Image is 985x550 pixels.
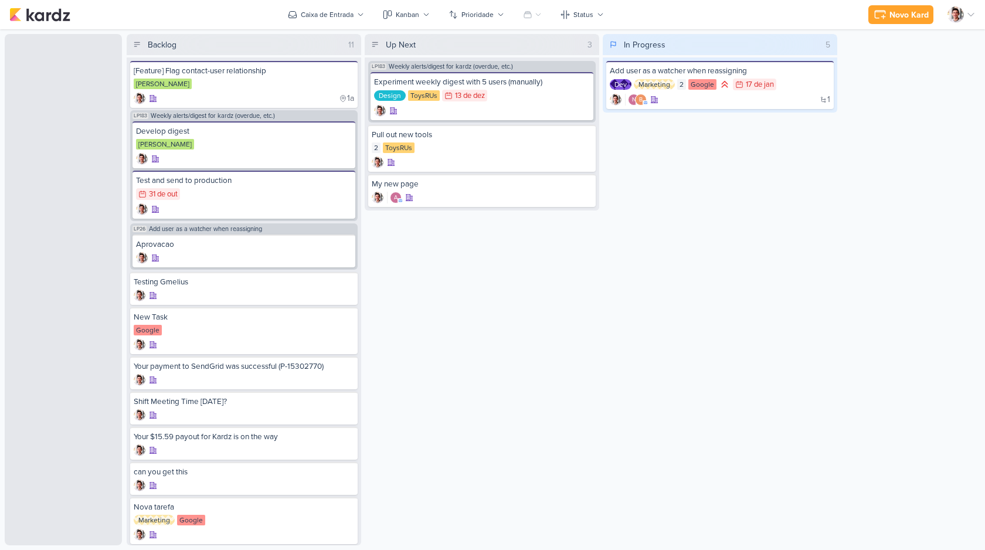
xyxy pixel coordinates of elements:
div: Your $15.59 payout for Kardz is on the way [134,432,354,442]
img: Lucas Pessoa [136,153,148,165]
img: Lucas Pessoa [134,339,145,351]
div: Criador(a): Lucas Pessoa [372,157,383,168]
img: Lucas Pessoa [134,480,145,491]
div: New Task [134,312,354,322]
img: Lucas Pessoa [372,192,383,203]
div: Colaboradores: nathanw@mlcommons.org, bruno@mlcommons.org [625,94,647,106]
div: Develop digest [136,126,352,137]
div: Shift Meeting Time Today? [134,396,354,407]
div: Criador(a): Lucas Pessoa [610,94,621,106]
div: Criador(a): Lucas Pessoa [374,105,386,117]
p: b [639,97,643,103]
img: Lucas Pessoa [372,157,383,168]
div: último check-in há 1 ano [339,93,354,104]
div: Criador(a): Lucas Pessoa [134,374,145,386]
div: Marketing [634,79,675,90]
div: Colaboradores: afiadosau@gmail.com [387,192,402,203]
div: Experiment weekly digest with 5 users (manually) [374,77,590,87]
img: Lucas Pessoa [134,444,145,456]
div: My new page [372,179,592,189]
img: Lucas Pessoa [136,252,148,264]
div: Criador(a): Lucas Pessoa [134,444,145,456]
div: afiadosau@gmail.com [390,192,402,203]
img: Lucas Pessoa [136,203,148,215]
div: [Feature] Flag contact-user relationship [134,66,354,76]
div: Google [134,325,162,335]
img: Lucas Pessoa [374,105,386,117]
p: a [394,195,398,201]
div: Design [374,90,406,101]
div: Criador(a): Lucas Pessoa [134,290,145,301]
div: Prioridade Alta [719,79,731,90]
div: 5 [821,39,835,51]
span: Add user as a watcher when reassigning [149,226,262,232]
img: Lucas Pessoa [134,409,145,421]
span: 1a [347,94,354,103]
div: Your payment to SendGrid was successful (P-15302770) [134,361,354,372]
div: ToysRUs [383,142,415,153]
img: Lucas Pessoa [134,374,145,386]
img: Lucas Pessoa [134,93,145,104]
span: 1 [827,96,830,104]
button: Novo Kard [868,5,933,24]
div: 31 de out [149,191,178,198]
span: Weekly alerts/digest for kardz (overdue, etc.) [389,63,513,70]
div: 3 [583,39,597,51]
p: n [632,97,636,103]
div: bruno@mlcommons.org [635,94,647,106]
div: Test and send to production [136,175,352,186]
div: 11 [344,39,359,51]
div: can you get this [134,467,354,477]
div: ToysRUs [408,90,440,101]
img: Lucas Pessoa [134,290,145,301]
div: Criador(a): Lucas Pessoa [134,93,145,104]
div: 13 de dez [455,92,485,100]
div: Add user as a watcher when reassigning [610,66,830,76]
img: kardz.app [9,8,70,22]
span: LP26 [133,226,147,232]
div: Criador(a): Lucas Pessoa [136,252,148,264]
img: Lucas Pessoa [610,94,621,106]
div: Criador(a): Lucas Pessoa [134,480,145,491]
div: Marketing [134,515,175,525]
div: Aprovacao [136,239,352,250]
div: Novo Kard [889,9,929,21]
div: 2 [372,142,381,153]
div: Google [688,79,716,90]
div: Pull out new tools [372,130,592,140]
div: Criador(a): Lucas Pessoa [134,529,145,541]
div: Criador(a): Lucas Pessoa [372,192,383,203]
div: nathanw@mlcommons.org [628,94,640,106]
span: Weekly alerts/digest for kardz (overdue, etc.) [151,113,275,119]
div: Testing Gmelius [134,277,354,287]
img: Lucas Pessoa [134,529,145,541]
div: 17 de jan [746,81,774,89]
img: Lucas Pessoa [947,6,964,23]
span: LP183 [133,113,148,119]
div: Dev [610,79,631,90]
div: Criador(a): Lucas Pessoa [136,153,148,165]
div: Criador(a): Lucas Pessoa [134,339,145,351]
div: 2 [677,79,686,90]
div: Nova tarefa [134,502,354,512]
div: Criador(a): Lucas Pessoa [136,203,148,215]
span: LP183 [371,63,386,70]
div: [PERSON_NAME] [134,79,192,89]
div: Criador(a): Lucas Pessoa [134,409,145,421]
div: Google [177,515,205,525]
div: [PERSON_NAME] [136,139,194,150]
